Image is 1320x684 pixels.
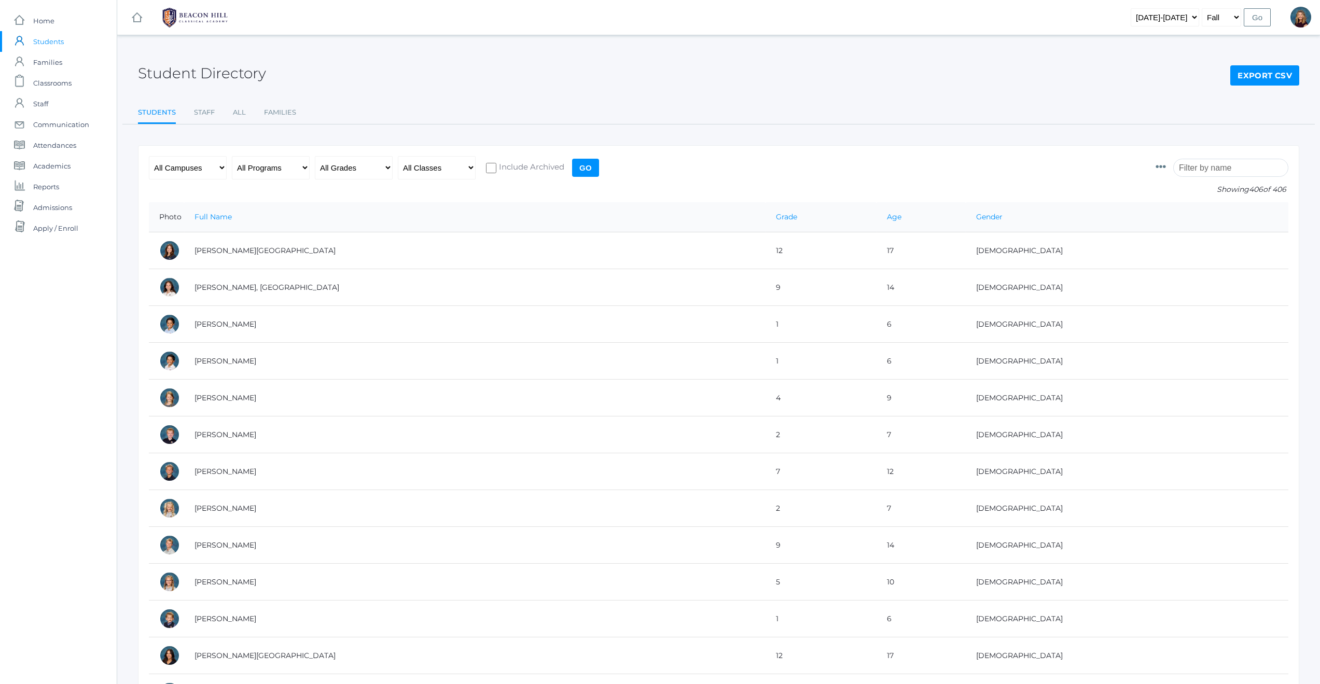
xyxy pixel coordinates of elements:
td: [DEMOGRAPHIC_DATA] [966,416,1288,453]
input: Include Archived [486,163,496,173]
td: [PERSON_NAME] [184,601,766,637]
span: Reports [33,176,59,197]
td: [PERSON_NAME] [184,527,766,564]
a: Gender [976,212,1003,221]
td: [DEMOGRAPHIC_DATA] [966,637,1288,674]
td: 1 [766,343,877,380]
span: Classrooms [33,73,72,93]
td: [DEMOGRAPHIC_DATA] [966,453,1288,490]
td: 2 [766,416,877,453]
img: BHCALogos-05-308ed15e86a5a0abce9b8dd61676a3503ac9727e845dece92d48e8588c001991.png [156,5,234,31]
input: Go [1244,8,1271,26]
td: [PERSON_NAME] [184,343,766,380]
td: 12 [877,453,966,490]
td: [PERSON_NAME] [184,380,766,416]
a: All [233,102,246,123]
div: Victoria Arellano [159,645,180,666]
div: Lindsay Leeds [1290,7,1311,27]
td: [DEMOGRAPHIC_DATA] [966,306,1288,343]
td: [PERSON_NAME] [184,453,766,490]
td: 6 [877,343,966,380]
span: Home [33,10,54,31]
div: Dominic Abrea [159,314,180,334]
span: Staff [33,93,48,114]
td: [DEMOGRAPHIC_DATA] [966,380,1288,416]
a: Students [138,102,176,124]
td: [PERSON_NAME] [184,306,766,343]
th: Photo [149,202,184,232]
td: [DEMOGRAPHIC_DATA] [966,527,1288,564]
td: [PERSON_NAME][GEOGRAPHIC_DATA] [184,637,766,674]
div: Nolan Alstot [159,608,180,629]
td: 7 [877,416,966,453]
td: 17 [877,232,966,269]
td: 5 [766,564,877,601]
span: Communication [33,114,89,135]
td: [DEMOGRAPHIC_DATA] [966,601,1288,637]
div: Charlotte Abdulla [159,240,180,261]
a: Full Name [194,212,232,221]
td: 12 [766,637,877,674]
td: [DEMOGRAPHIC_DATA] [966,269,1288,306]
input: Go [572,159,599,177]
input: Filter by name [1173,159,1288,177]
span: Admissions [33,197,72,218]
div: Paige Albanese [159,571,180,592]
a: Age [887,212,901,221]
td: 9 [766,527,877,564]
p: Showing of 406 [1156,184,1288,195]
div: Jack Adams [159,424,180,445]
td: 14 [877,269,966,306]
td: 7 [766,453,877,490]
td: [DEMOGRAPHIC_DATA] [966,343,1288,380]
td: 2 [766,490,877,527]
a: Grade [776,212,797,221]
td: [DEMOGRAPHIC_DATA] [966,232,1288,269]
span: 406 [1249,185,1263,194]
div: Amelia Adams [159,387,180,408]
td: 9 [766,269,877,306]
div: Elle Albanese [159,498,180,519]
td: 4 [766,380,877,416]
td: [PERSON_NAME][GEOGRAPHIC_DATA] [184,232,766,269]
td: 1 [766,601,877,637]
td: 7 [877,490,966,527]
div: Cole Albanese [159,461,180,482]
td: [PERSON_NAME] [184,416,766,453]
span: Attendances [33,135,76,156]
span: Apply / Enroll [33,218,78,239]
td: 14 [877,527,966,564]
td: 17 [877,637,966,674]
span: Families [33,52,62,73]
td: [DEMOGRAPHIC_DATA] [966,490,1288,527]
td: [PERSON_NAME] [184,490,766,527]
td: 1 [766,306,877,343]
div: Grayson Abrea [159,351,180,371]
a: Export CSV [1230,65,1299,86]
a: Staff [194,102,215,123]
td: 12 [766,232,877,269]
td: [PERSON_NAME] [184,564,766,601]
span: Academics [33,156,71,176]
div: Phoenix Abdulla [159,277,180,298]
td: 6 [877,306,966,343]
a: Families [264,102,296,123]
td: [PERSON_NAME], [GEOGRAPHIC_DATA] [184,269,766,306]
td: 10 [877,564,966,601]
div: Logan Albanese [159,535,180,555]
td: 9 [877,380,966,416]
span: Students [33,31,64,52]
h2: Student Directory [138,65,266,81]
td: 6 [877,601,966,637]
span: Include Archived [496,161,564,174]
td: [DEMOGRAPHIC_DATA] [966,564,1288,601]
